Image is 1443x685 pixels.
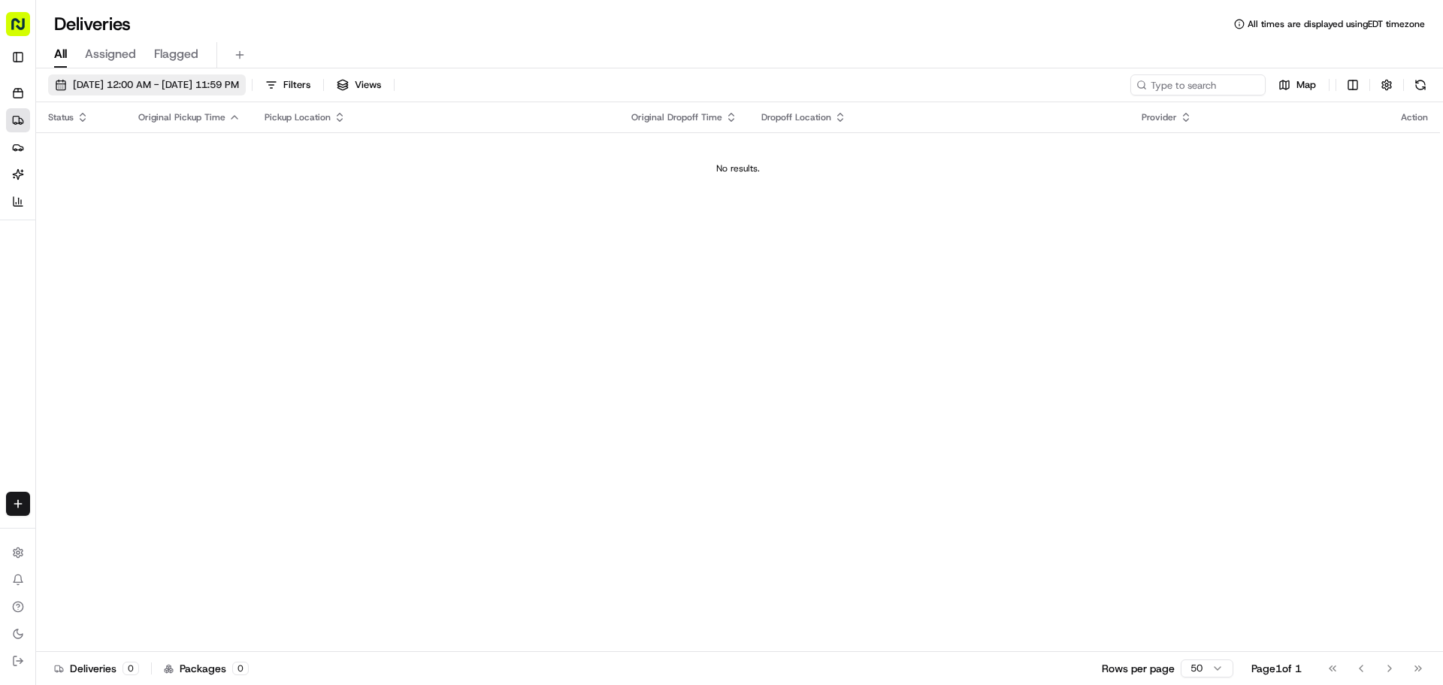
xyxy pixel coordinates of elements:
div: Packages [164,661,249,676]
p: Welcome 👋 [15,60,274,84]
span: Provider [1142,111,1177,123]
span: Pylon [150,373,182,384]
span: API Documentation [142,336,241,351]
span: Filters [283,78,310,92]
div: No results. [42,162,1434,174]
img: Sandy Springs [15,259,39,283]
div: Action [1401,111,1428,123]
span: Assigned [85,45,136,63]
span: [DATE] 12:00 AM - [DATE] 11:59 PM [73,78,239,92]
a: 💻API Documentation [121,330,247,357]
span: [DATE] [216,233,247,245]
div: 📗 [15,338,27,350]
button: Refresh [1410,74,1431,95]
button: Map [1272,74,1323,95]
div: 💻 [127,338,139,350]
span: Pickup Location [265,111,331,123]
img: 8571987876998_91fb9ceb93ad5c398215_72.jpg [32,144,59,171]
button: Start new chat [256,148,274,166]
div: Page 1 of 1 [1251,661,1302,676]
button: Views [330,74,388,95]
div: 0 [123,662,139,675]
span: Original Pickup Time [138,111,225,123]
div: 0 [232,662,249,675]
input: Type to search [1130,74,1266,95]
p: Rows per page [1102,661,1175,676]
input: Clear [39,97,248,113]
div: Deliveries [54,661,139,676]
button: Filters [259,74,317,95]
img: 1736555255976-a54dd68f-1ca7-489b-9aae-adbdc363a1c4 [15,144,42,171]
h1: Deliveries [54,12,131,36]
span: Dropoff Location [761,111,831,123]
img: Sandy Springs [15,219,39,243]
span: [PERSON_NAME][GEOGRAPHIC_DATA] [47,233,204,245]
span: [DATE] [216,274,247,286]
span: [PERSON_NAME][GEOGRAPHIC_DATA] [47,274,204,286]
span: Knowledge Base [30,336,115,351]
button: [DATE] 12:00 AM - [DATE] 11:59 PM [48,74,246,95]
button: See all [233,192,274,211]
a: 📗Knowledge Base [9,330,121,357]
a: Powered byPylon [106,372,182,384]
span: Flagged [154,45,198,63]
span: Original Dropoff Time [631,111,722,123]
span: Map [1296,78,1316,92]
div: We're available if you need us! [68,159,207,171]
span: Views [355,78,381,92]
span: • [207,274,213,286]
span: Status [48,111,74,123]
span: All times are displayed using EDT timezone [1248,18,1425,30]
div: Past conversations [15,195,96,208]
img: Nash [15,15,45,45]
div: Start new chat [68,144,247,159]
span: • [207,233,213,245]
span: All [54,45,67,63]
